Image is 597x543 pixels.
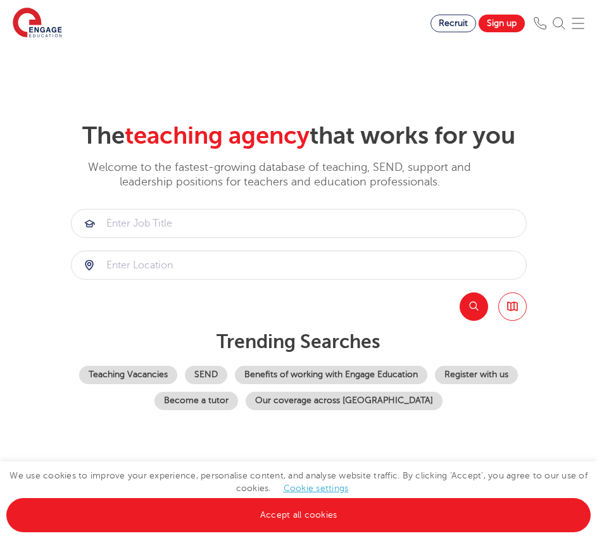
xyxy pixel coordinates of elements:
div: Submit [71,251,527,280]
input: Submit [72,251,526,279]
p: Trending searches [71,330,527,353]
a: Recruit [430,15,476,32]
a: Sign up [479,15,525,32]
span: teaching agency [125,122,310,149]
p: Welcome to the fastest-growing database of teaching, SEND, support and leadership positions for t... [71,160,489,190]
a: Our coverage across [GEOGRAPHIC_DATA] [246,392,443,410]
div: Submit [71,209,527,238]
a: Teaching Vacancies [79,366,177,384]
a: Cookie settings [284,484,349,493]
span: We use cookies to improve your experience, personalise content, and analyse website traffic. By c... [6,471,591,520]
img: Phone [534,17,546,30]
img: Mobile Menu [572,17,584,30]
img: Engage Education [13,8,62,39]
input: Submit [72,209,526,237]
a: Become a tutor [154,392,238,410]
a: Register with us [435,366,518,384]
span: Recruit [439,18,468,28]
a: Benefits of working with Engage Education [235,366,427,384]
button: Search [460,292,488,321]
a: SEND [185,366,227,384]
h2: The that works for you [71,122,527,151]
img: Search [553,17,565,30]
a: Accept all cookies [6,498,591,532]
